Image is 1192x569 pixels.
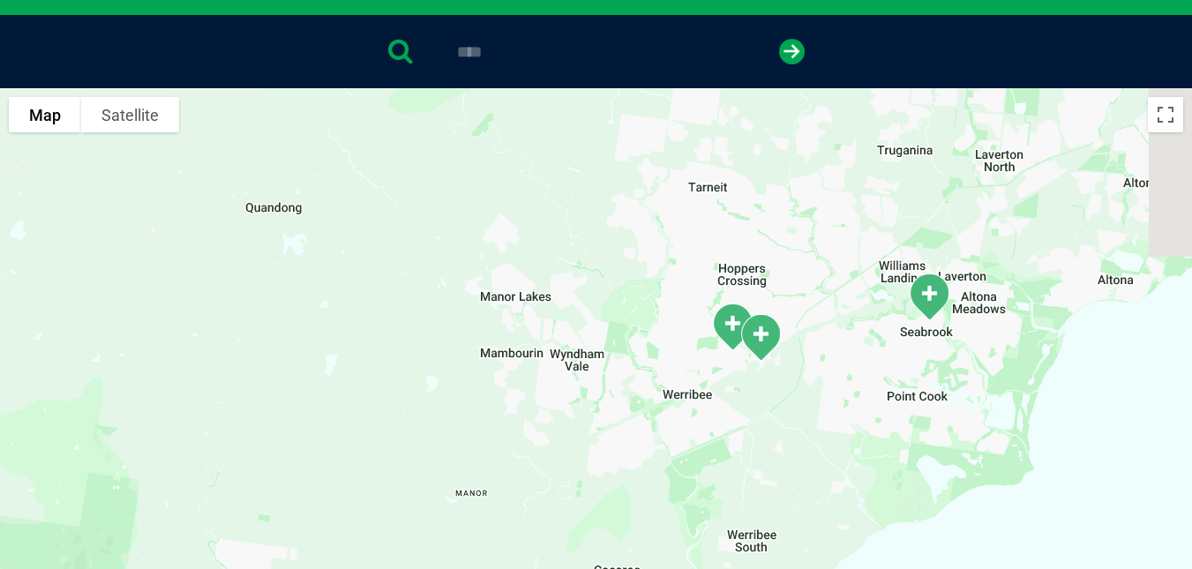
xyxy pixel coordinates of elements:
div: Point Cook [900,266,958,328]
div: Hoppers Crossing [703,296,761,358]
button: Toggle fullscreen view [1148,97,1183,132]
button: Show street map [9,97,81,132]
div: Greencross Vet Hospital [731,306,790,369]
button: Show satellite imagery [81,97,179,132]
